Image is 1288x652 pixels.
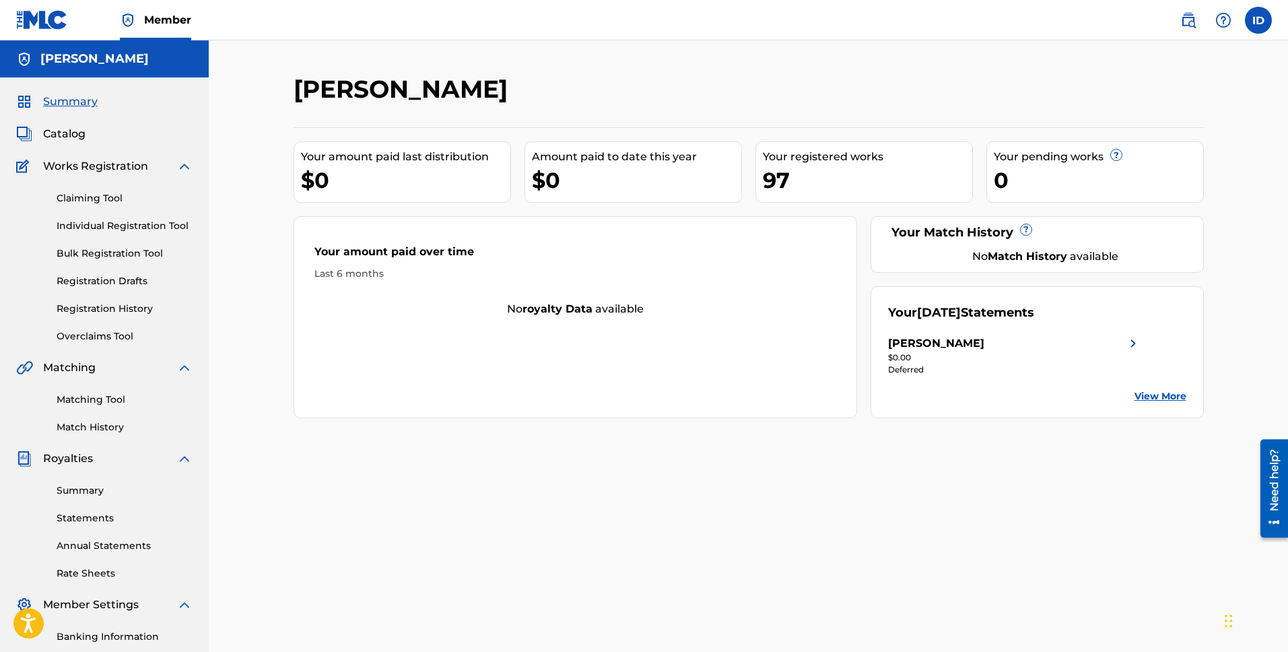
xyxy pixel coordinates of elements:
[294,74,514,104] h2: [PERSON_NAME]
[16,126,32,142] img: Catalog
[888,352,1141,364] div: $0.00
[994,149,1203,165] div: Your pending works
[57,511,193,525] a: Statements
[57,247,193,261] a: Bulk Registration Tool
[532,149,741,165] div: Amount paid to date this year
[16,10,68,30] img: MLC Logo
[1215,12,1231,28] img: help
[1125,335,1141,352] img: right chevron icon
[57,566,193,581] a: Rate Sheets
[57,274,193,288] a: Registration Drafts
[16,360,33,376] img: Matching
[16,94,32,110] img: Summary
[988,250,1067,263] strong: Match History
[16,158,34,174] img: Works Registration
[57,191,193,205] a: Claiming Tool
[57,420,193,434] a: Match History
[294,301,857,317] div: No available
[176,597,193,613] img: expand
[57,329,193,344] a: Overclaims Tool
[43,360,96,376] span: Matching
[16,94,98,110] a: SummarySummary
[763,165,972,195] div: 97
[43,451,93,467] span: Royalties
[57,393,193,407] a: Matching Tool
[888,304,1034,322] div: Your Statements
[522,302,592,315] strong: royalty data
[57,539,193,553] a: Annual Statements
[532,165,741,195] div: $0
[176,360,193,376] img: expand
[1021,224,1031,235] span: ?
[144,12,191,28] span: Member
[176,451,193,467] img: expand
[314,244,837,267] div: Your amount paid over time
[888,335,1141,376] a: [PERSON_NAME]right chevron icon$0.00Deferred
[1245,7,1272,34] div: User Menu
[888,364,1141,376] div: Deferred
[301,165,510,195] div: $0
[888,335,984,352] div: [PERSON_NAME]
[43,126,86,142] span: Catalog
[888,224,1186,242] div: Your Match History
[43,94,98,110] span: Summary
[1134,389,1186,403] a: View More
[40,51,149,67] h5: IAN DRURY
[905,249,1186,265] div: No available
[16,126,86,142] a: CatalogCatalog
[43,158,148,174] span: Works Registration
[57,219,193,233] a: Individual Registration Tool
[763,149,972,165] div: Your registered works
[16,51,32,67] img: Accounts
[57,484,193,498] a: Summary
[16,597,32,613] img: Member Settings
[301,149,510,165] div: Your amount paid last distribution
[1180,12,1196,28] img: search
[1225,601,1233,641] div: Drag
[43,597,139,613] span: Member Settings
[917,305,961,320] span: [DATE]
[120,12,136,28] img: Top Rightsholder
[176,158,193,174] img: expand
[16,451,32,467] img: Royalties
[314,267,837,281] div: Last 6 months
[1175,7,1202,34] a: Public Search
[57,302,193,316] a: Registration History
[1111,150,1122,160] span: ?
[1250,434,1288,543] iframe: Resource Center
[1221,587,1288,652] iframe: Chat Widget
[994,165,1203,195] div: 0
[1210,7,1237,34] div: Help
[57,630,193,644] a: Banking Information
